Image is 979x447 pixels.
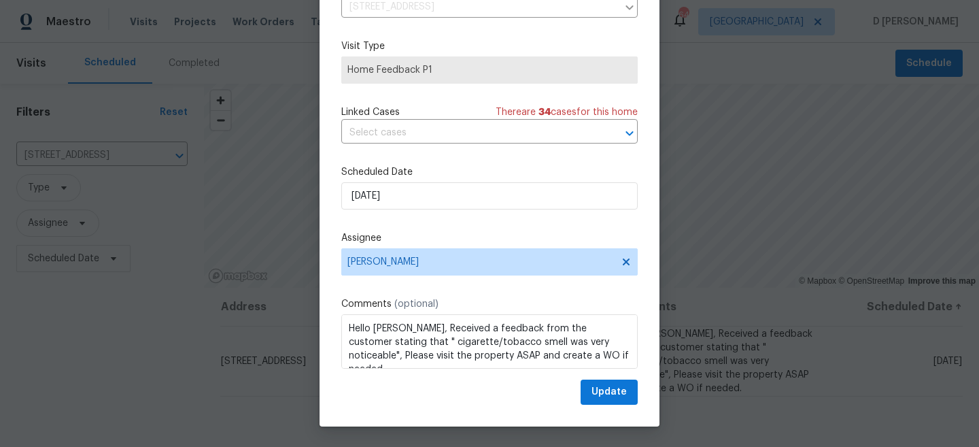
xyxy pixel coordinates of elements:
[341,231,638,245] label: Assignee
[341,39,638,53] label: Visit Type
[496,105,638,119] span: There are case s for this home
[394,299,439,309] span: (optional)
[341,165,638,179] label: Scheduled Date
[341,105,400,119] span: Linked Cases
[591,384,627,401] span: Update
[347,63,632,77] span: Home Feedback P1
[581,380,638,405] button: Update
[341,122,600,144] input: Select cases
[347,256,614,267] span: [PERSON_NAME]
[341,297,638,311] label: Comments
[620,124,639,143] button: Open
[538,107,551,117] span: 34
[341,182,638,210] input: M/D/YYYY
[341,314,638,369] textarea: Hello [PERSON_NAME], Received a feedback from the customer stating that " cigarette/tobacco smell...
